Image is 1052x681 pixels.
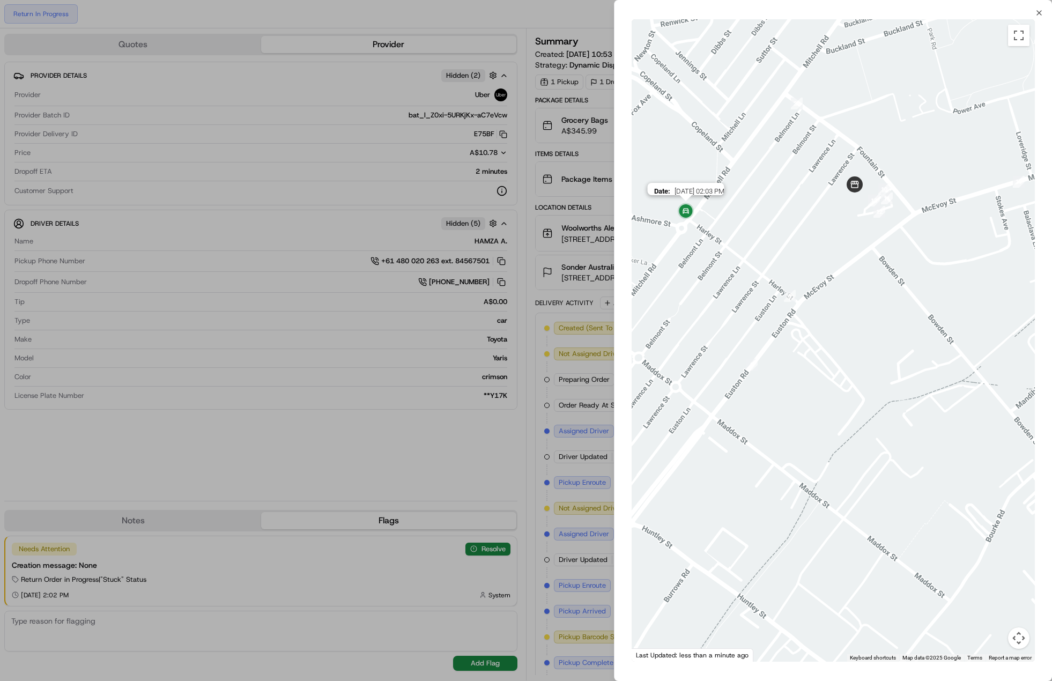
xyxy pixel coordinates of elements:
[1013,176,1025,188] div: 19
[746,359,758,371] div: 8
[634,648,670,662] img: Google
[902,655,961,661] span: Map data ©2025 Google
[967,655,982,661] a: Terms
[791,98,803,109] div: 20
[632,648,753,662] div: Last Updated: less than a minute ago
[784,290,796,302] div: 9
[1008,25,1029,46] button: Toggle fullscreen view
[850,654,896,662] button: Keyboard shortcuts
[1008,627,1029,649] button: Map camera controls
[989,655,1032,661] a: Report a map error
[878,183,890,195] div: 10
[881,193,893,204] div: 11
[674,187,724,195] span: [DATE] 02:03 PM
[868,195,880,206] div: 13
[654,187,670,195] span: Date :
[634,648,670,662] a: Open this area in Google Maps (opens a new window)
[873,206,885,218] div: 12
